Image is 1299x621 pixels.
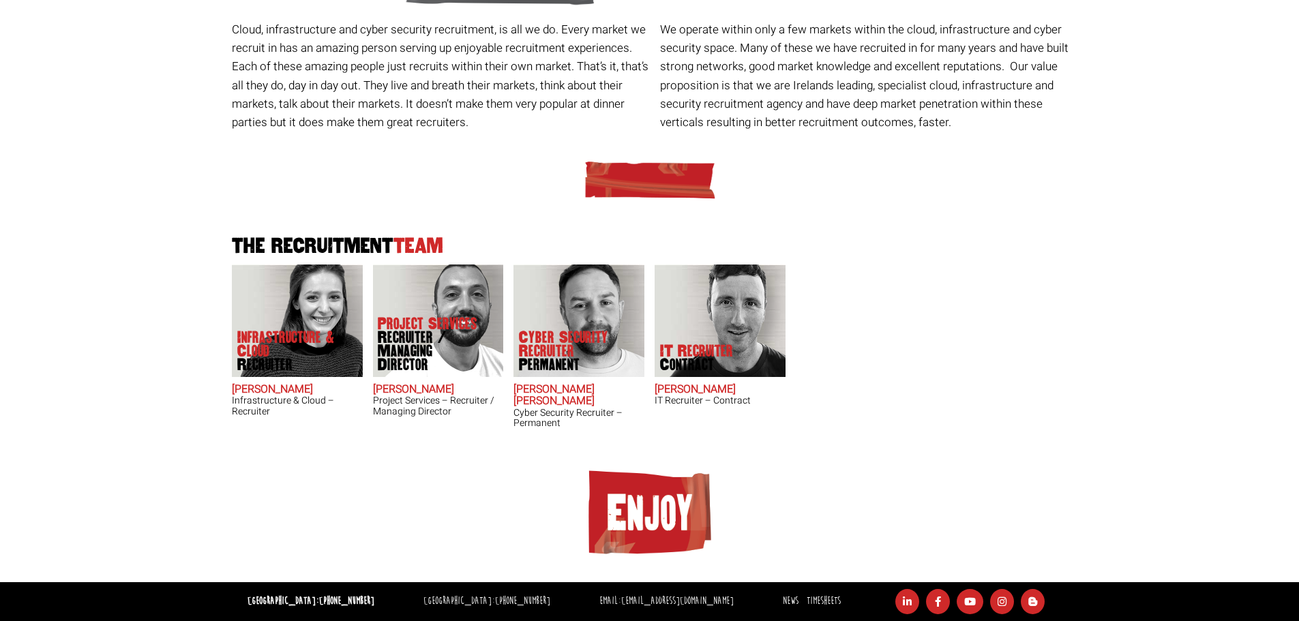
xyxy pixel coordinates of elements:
strong: [GEOGRAPHIC_DATA]: [248,594,374,607]
img: Sara O'Toole does Infrastructure & Cloud Recruiter [232,264,363,377]
h2: [PERSON_NAME] [373,384,504,396]
img: Ross Irwin does IT Recruiter Contract [655,264,786,377]
p: Cyber Security Recruiter [519,331,628,372]
a: Timesheets [807,594,841,607]
img: John James Baird does Cyber Security Recruiter Permanent [513,264,644,377]
h2: The Recruitment [227,236,1073,257]
a: [PHONE_NUMBER] [495,594,550,607]
p: IT Recruiter [660,344,733,372]
li: [GEOGRAPHIC_DATA]: [420,592,554,611]
span: Contract [660,358,733,372]
h2: [PERSON_NAME] [232,384,363,396]
p: Cloud, infrastructure and cyber security recruitment, is all we do. Every market we recruit in ha... [232,20,650,132]
span: Recruiter / Managing Director [378,331,487,372]
span: Permanent [519,358,628,372]
p: Project Services [378,317,487,372]
h3: Project Services – Recruiter / Managing Director [373,395,504,416]
p: Infrastructure & Cloud [237,331,346,372]
span: Recruiter [237,358,346,372]
p: We operate within only a few markets within the cloud, infrastructure and cyber security space. M... [660,20,1078,132]
li: Email: [596,592,737,611]
h3: IT Recruiter – Contract [655,395,786,406]
span: Team [393,234,443,257]
h2: [PERSON_NAME] [655,384,786,396]
h3: Cyber Security Recruiter – Permanent [513,408,644,429]
a: News [783,594,798,607]
a: [PHONE_NUMBER] [319,594,374,607]
h2: [PERSON_NAME] [PERSON_NAME] [513,384,644,408]
a: [EMAIL_ADDRESS][DOMAIN_NAME] [621,594,734,607]
img: Chris Pelow's our Project Services Recruiter / Managing Director [372,264,503,377]
h3: Infrastructure & Cloud – Recruiter [232,395,363,416]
